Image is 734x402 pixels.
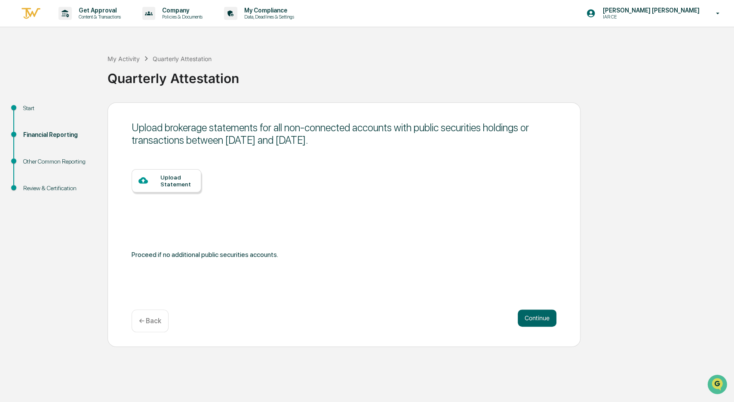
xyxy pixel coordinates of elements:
[5,95,58,111] a: 🔎Data Lookup
[17,82,55,91] span: Preclearance
[9,40,24,55] img: 1746055101610-c473b297-6a78-478c-a979-82029cc54cd1
[107,64,730,86] div: Quarterly Attestation
[132,121,556,146] div: Upload brokerage statements for all non-connected accounts with public securities holdings or tra...
[61,119,104,126] a: Powered byPylon
[132,248,556,261] div: Proceed if no additional public securities accounts.
[9,83,15,90] div: 🖐️
[518,309,556,327] button: Continue
[155,7,207,14] p: Company
[29,40,141,48] div: Start new chat
[596,14,680,20] p: IAR CE
[706,374,730,397] iframe: Open customer support
[155,14,207,20] p: Policies & Documents
[139,317,161,325] p: ← Back
[237,7,298,14] p: My Compliance
[153,55,212,62] div: Quarterly Attestation
[160,174,194,188] div: Upload Statement
[5,79,59,94] a: 🖐️Preclearance
[23,157,94,166] div: Other Common Reporting
[59,79,110,94] a: 🗄️Attestations
[596,7,703,14] p: [PERSON_NAME] [PERSON_NAME]
[23,184,94,193] div: Review & Certification
[23,130,94,139] div: Financial Reporting
[146,42,157,53] button: Start new chat
[9,99,15,106] div: 🔎
[107,55,140,62] div: My Activity
[21,6,41,21] img: logo
[237,14,298,20] p: Data, Deadlines & Settings
[86,120,104,126] span: Pylon
[17,99,54,107] span: Data Lookup
[23,104,94,113] div: Start
[62,83,69,90] div: 🗄️
[29,48,109,55] div: We're available if you need us!
[72,7,125,14] p: Get Approval
[71,82,107,91] span: Attestations
[72,14,125,20] p: Content & Transactions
